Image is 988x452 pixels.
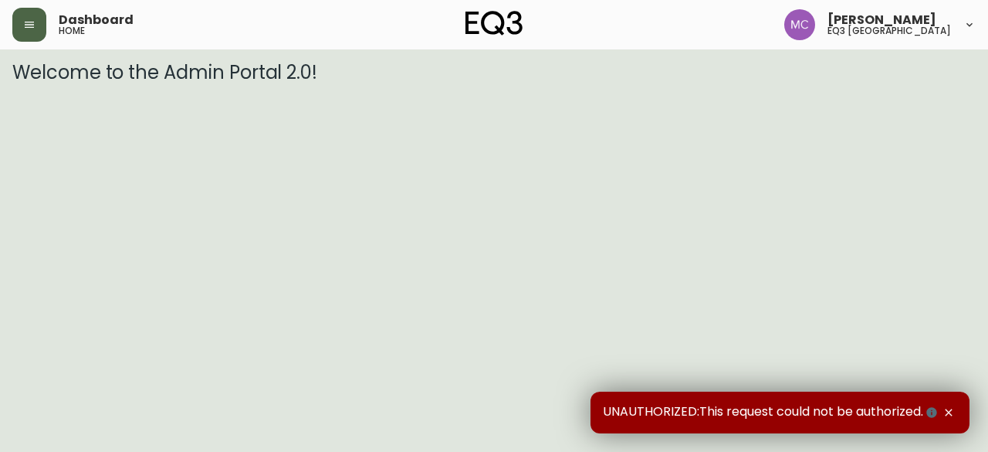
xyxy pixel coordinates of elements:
h5: eq3 [GEOGRAPHIC_DATA] [827,26,951,36]
h5: home [59,26,85,36]
span: UNAUTHORIZED:This request could not be authorized. [603,404,940,421]
span: [PERSON_NAME] [827,14,936,26]
span: Dashboard [59,14,134,26]
img: logo [465,11,523,36]
h3: Welcome to the Admin Portal 2.0! [12,62,976,83]
img: 6dbdb61c5655a9a555815750a11666cc [784,9,815,40]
